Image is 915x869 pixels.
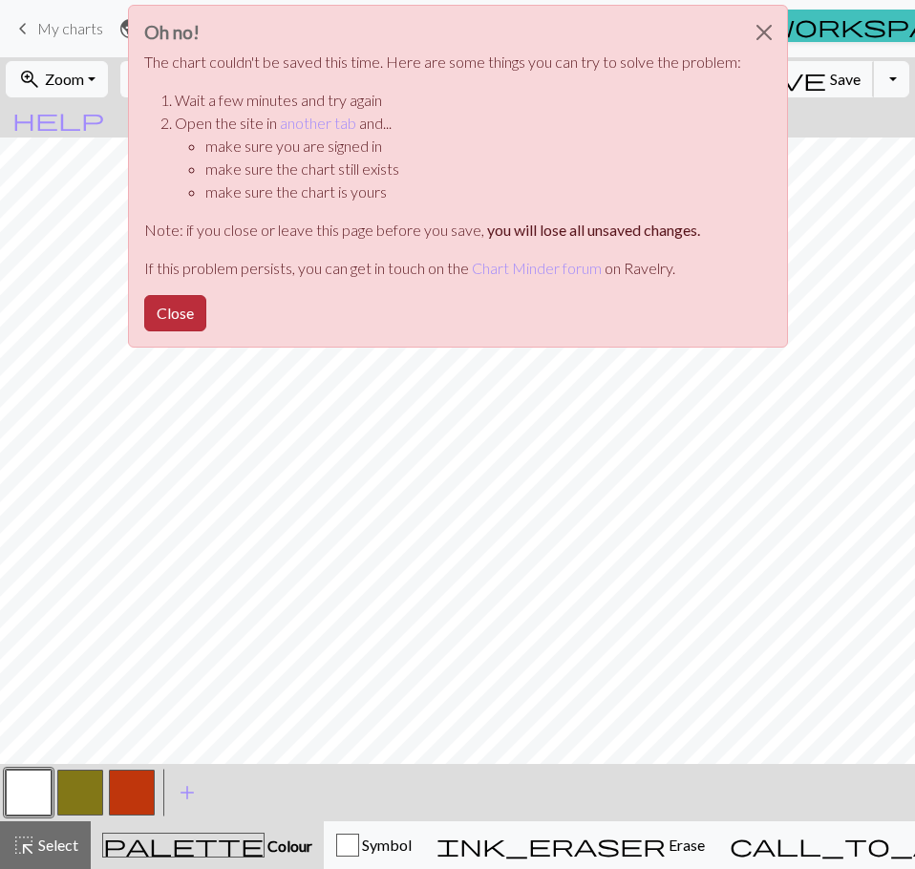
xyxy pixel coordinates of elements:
a: Chart Minder forum [472,259,602,277]
span: Select [35,836,78,854]
p: If this problem persists, you can get in touch on the on Ravelry. [144,257,741,280]
p: The chart couldn't be saved this time. Here are some things you can try to solve the problem: [144,51,741,74]
button: Colour [91,821,324,869]
button: Close [144,295,206,331]
span: ink_eraser [436,832,666,858]
button: Symbol [324,821,424,869]
span: palette [103,832,264,858]
li: make sure the chart still exists [205,158,741,180]
li: Open the site in and... [175,112,741,203]
button: Close [741,6,787,59]
li: make sure the chart is yours [205,180,741,203]
strong: you will lose all unsaved changes. [487,221,700,239]
span: Erase [666,836,705,854]
span: Colour [265,837,312,855]
li: Wait a few minutes and try again [175,89,741,112]
span: add [176,779,199,806]
h3: Oh no! [144,21,741,43]
li: make sure you are signed in [205,135,741,158]
a: another tab [280,114,356,132]
span: highlight_alt [12,832,35,858]
p: Note: if you close or leave this page before you save, [144,219,741,242]
span: Symbol [359,836,412,854]
button: Erase [424,821,717,869]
